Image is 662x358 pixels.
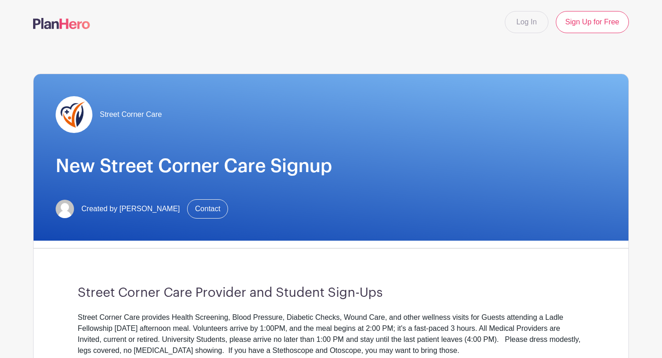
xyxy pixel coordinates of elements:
img: SCC%20PlanHero.png [56,96,92,133]
h1: New Street Corner Care Signup [56,155,606,177]
span: Created by [PERSON_NAME] [81,203,180,214]
a: Contact [187,199,228,219]
a: Sign Up for Free [556,11,629,33]
h3: Street Corner Care Provider and Student Sign-Ups [78,285,584,301]
img: default-ce2991bfa6775e67f084385cd625a349d9dcbb7a52a09fb2fda1e96e2d18dcdb.png [56,200,74,218]
div: Street Corner Care provides Health Screening, Blood Pressure, Diabetic Checks, Wound Care, and ot... [78,312,584,356]
img: logo-507f7623f17ff9eddc593b1ce0a138ce2505c220e1c5a4e2b4648c50719b7d32.svg [33,18,90,29]
a: Log In [505,11,548,33]
span: Street Corner Care [100,109,162,120]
